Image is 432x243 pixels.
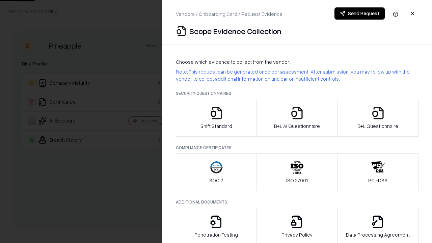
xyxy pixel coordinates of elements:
p: Security Questionnaires [176,90,418,96]
p: B+L Questionnaire [357,123,398,130]
button: PCI-DSS [337,153,418,191]
button: SOC 2 [176,153,257,191]
p: Note: This request can be generated once per assessment. After submission, you may follow up with... [176,68,418,82]
p: ISO 27001 [286,177,308,184]
p: Penetration Testing [194,231,238,238]
p: Shift Standard [200,123,232,130]
p: Data Processing Agreement [346,231,410,238]
p: B+L AI Questionnaire [274,123,320,130]
p: PCI-DSS [368,177,387,184]
button: B+L Questionnaire [337,99,418,137]
p: Additional Documents [176,199,418,205]
p: Scope Evidence Collection [189,26,281,36]
p: Compliance Certificates [176,145,418,151]
p: Vendors / Onboarding Card / Request Evidence [176,10,282,18]
p: SOC 2 [209,177,223,184]
button: ISO 27001 [256,153,338,191]
button: Send Request [334,7,385,20]
button: Shift Standard [176,99,257,137]
p: Privacy Policy [281,231,313,238]
p: Choose which evidence to collect from the vendor: [176,58,418,65]
button: B+L AI Questionnaire [256,99,338,137]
